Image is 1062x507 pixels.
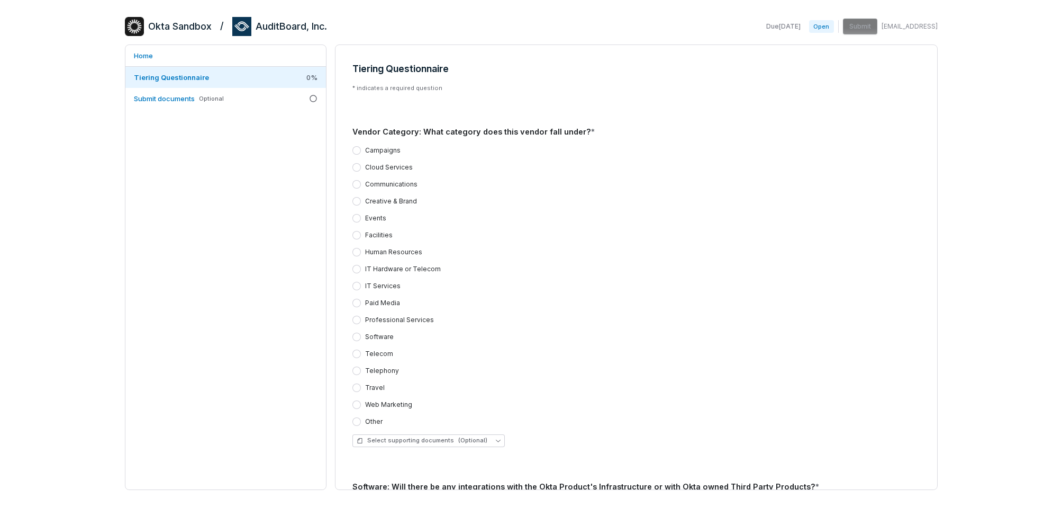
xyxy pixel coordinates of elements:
label: IT Services [365,282,401,290]
label: Software [365,333,394,341]
p: * indicates a required question [352,84,920,92]
span: 0 % [306,73,317,82]
span: Open [809,20,833,33]
span: Tiering Questionnaire [134,73,209,82]
a: Home [125,45,326,66]
h2: Okta Sandbox [148,20,212,33]
span: [EMAIL_ADDRESS] [882,22,938,31]
h2: AuditBoard, Inc. [256,20,327,33]
label: Creative & Brand [365,197,417,206]
label: Telecom [365,350,393,358]
span: Optional [199,95,224,103]
div: Vendor Category: What category does this vendor fall under? [352,126,920,138]
label: Events [365,214,386,223]
span: (Optional) [458,437,487,444]
label: Communications [365,180,417,189]
label: Campaigns [365,146,401,155]
label: Facilities [365,231,393,239]
a: Tiering Questionnaire0% [125,67,326,88]
label: Cloud Services [365,163,413,172]
label: Human Resources [365,248,422,256]
label: IT Hardware or Telecom [365,265,441,273]
label: Professional Services [365,316,434,324]
h3: Tiering Questionnaire [352,62,920,76]
div: Software: Will there be any integrations with the Okta Product's Infrastructure or with Okta owne... [352,481,920,493]
h2: / [220,17,224,33]
label: Telephony [365,367,399,375]
label: Travel [365,384,385,392]
label: Other [365,417,383,426]
label: Web Marketing [365,401,412,409]
span: Select supporting documents [357,437,487,444]
span: Due [DATE] [766,22,801,31]
label: Paid Media [365,299,400,307]
span: Submit documents [134,94,195,103]
a: Submit documentsOptional [125,88,326,109]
